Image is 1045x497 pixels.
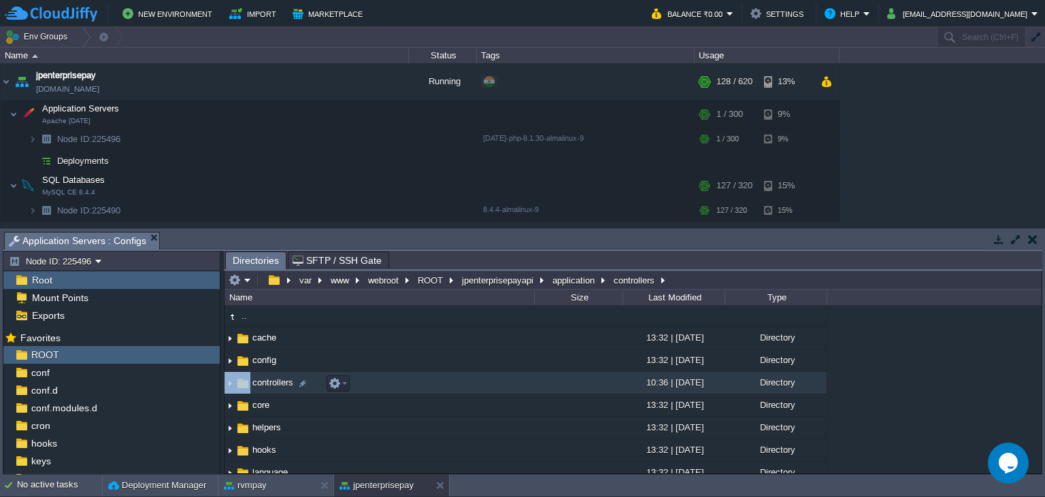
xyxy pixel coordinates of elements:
[29,437,59,449] a: hooks
[887,5,1031,22] button: [EMAIL_ADDRESS][DOMAIN_NAME]
[18,172,37,199] img: AMDAwAAAACH5BAEAAAAALAAAAAABAAEAAAICRAEAOw==
[716,200,747,221] div: 127 / 320
[108,479,206,492] button: Deployment Manager
[224,479,267,492] button: rvmpay
[10,101,18,128] img: AMDAwAAAACH5BAEAAAAALAAAAAABAAEAAAICRAEAOw==
[339,479,414,492] button: jpenterprisepay
[29,349,61,361] a: ROOT
[225,417,235,439] img: AMDAwAAAACH5BAEAAAAALAAAAAABAAEAAAICRAEAOw==
[750,5,808,22] button: Settings
[550,274,598,286] button: application
[329,274,352,286] button: www
[29,292,90,304] span: Mount Points
[36,82,99,96] a: [DOMAIN_NAME]
[29,366,52,379] a: conf
[250,354,278,366] a: config
[235,443,250,458] img: AMDAwAAAACH5BAEAAAAALAAAAAABAAEAAAICRAEAOw==
[725,327,827,348] div: Directory
[250,399,271,411] a: core
[225,328,235,349] img: AMDAwAAAACH5BAEAAAAALAAAAAABAAEAAAICRAEAOw==
[12,63,31,100] img: AMDAwAAAACH5BAEAAAAALAAAAAABAAEAAAICRAEAOw==
[32,54,38,58] img: AMDAwAAAACH5BAEAAAAALAAAAAABAAEAAAICRAEAOw==
[229,5,280,22] button: Import
[12,222,31,258] img: AMDAwAAAACH5BAEAAAAALAAAAAABAAEAAAICRAEAOw==
[42,117,90,125] span: Apache [DATE]
[18,101,37,128] img: AMDAwAAAACH5BAEAAAAALAAAAAABAAEAAAICRAEAOw==
[652,5,727,22] button: Balance ₹0.00
[297,274,315,286] button: var
[225,350,235,371] img: AMDAwAAAACH5BAEAAAAALAAAAAABAAEAAAICRAEAOw==
[416,274,446,286] button: ROOT
[409,222,477,258] div: Running
[250,377,295,388] a: controllers
[250,332,278,343] a: cache
[233,252,279,269] span: Directories
[56,133,122,145] span: 225496
[122,5,216,22] button: New Environment
[29,150,37,171] img: AMDAwAAAACH5BAEAAAAALAAAAAABAAEAAAICRAEAOw==
[483,205,539,213] span: 8.4.4-almalinux-9
[9,255,95,267] button: Node ID: 225496
[225,395,235,416] img: AMDAwAAAACH5BAEAAAAALAAAAAABAAEAAAICRAEAOw==
[29,200,37,221] img: AMDAwAAAACH5BAEAAAAALAAAAAABAAEAAAICRAEAOw==
[41,103,121,114] a: Application ServersApache [DATE]
[624,290,725,305] div: Last Modified
[725,394,827,415] div: Directory
[239,310,249,322] a: ..
[37,150,56,171] img: AMDAwAAAACH5BAEAAAAALAAAAAABAAEAAAICRAEAOw==
[623,394,725,415] div: 13:32 | [DATE]
[1,48,408,63] div: Name
[483,134,584,142] span: [DATE]-php-8.1.30-almalinux-9
[57,205,92,216] span: Node ID:
[1,63,12,100] img: AMDAwAAAACH5BAEAAAAALAAAAAABAAEAAAICRAEAOw==
[235,354,250,369] img: AMDAwAAAACH5BAEAAAAALAAAAAABAAEAAAICRAEAOw==
[725,439,827,460] div: Directory
[56,133,122,145] a: Node ID:225496
[250,422,283,433] a: helpers
[29,419,52,432] span: cron
[623,327,725,348] div: 13:32 | [DATE]
[716,172,752,199] div: 127 / 320
[716,222,748,258] div: 47 / 620
[235,376,250,391] img: AMDAwAAAACH5BAEAAAAALAAAAAABAAEAAAICRAEAOw==
[57,134,92,144] span: Node ID:
[725,462,827,483] div: Directory
[725,417,827,438] div: Directory
[29,309,67,322] span: Exports
[225,373,235,394] img: AMDAwAAAACH5BAEAAAAALAAAAAABAAEAAAICRAEAOw==
[612,274,658,286] button: controllers
[410,48,476,63] div: Status
[225,309,239,324] img: AMDAwAAAACH5BAEAAAAALAAAAAABAAEAAAICRAEAOw==
[235,421,250,436] img: AMDAwAAAACH5BAEAAAAALAAAAAABAAEAAAICRAEAOw==
[250,466,290,478] span: language
[41,175,107,185] a: SQL DatabasesMySQL CE 8.4.4
[716,101,743,128] div: 1 / 300
[225,271,1042,290] input: Click to enter the path
[42,188,95,196] span: MySQL CE 8.4.4
[764,200,808,221] div: 15%
[409,63,477,100] div: Running
[29,274,54,286] a: Root
[29,402,99,414] a: conf.modules.d
[235,398,250,413] img: AMDAwAAAACH5BAEAAAAALAAAAAABAAEAAAICRAEAOw==
[29,455,53,467] span: keys
[37,200,56,221] img: AMDAwAAAACH5BAEAAAAALAAAAAABAAEAAAICRAEAOw==
[37,128,56,150] img: AMDAwAAAACH5BAEAAAAALAAAAAABAAEAAAICRAEAOw==
[764,128,808,150] div: 9%
[293,252,382,269] span: SFTP / SSH Gate
[18,332,63,343] a: Favorites
[478,48,694,63] div: Tags
[250,444,278,456] span: hooks
[623,417,725,438] div: 13:32 | [DATE]
[56,155,111,167] a: Deployments
[716,128,739,150] div: 1 / 300
[9,233,146,250] span: Application Servers : Configs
